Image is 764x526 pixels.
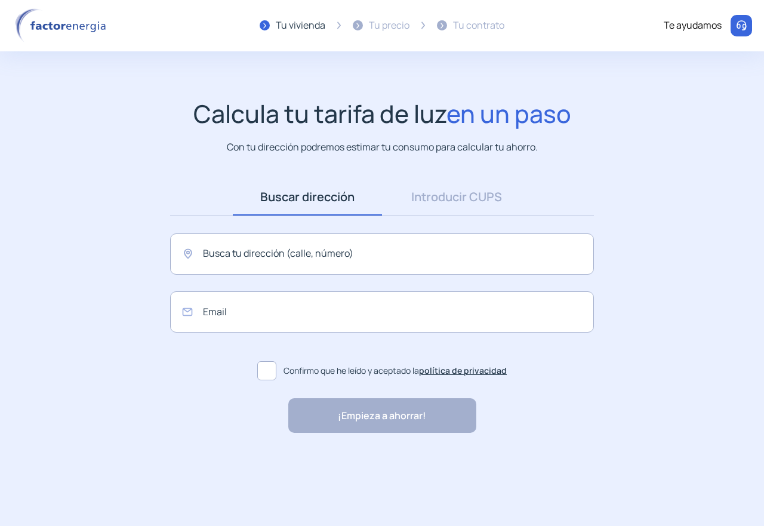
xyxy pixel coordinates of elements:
[276,18,325,33] div: Tu vivienda
[446,97,571,130] span: en un paso
[233,179,382,216] a: Buscar dirección
[735,20,747,32] img: llamar
[419,365,507,376] a: política de privacidad
[12,8,113,43] img: logo factor
[193,99,571,128] h1: Calcula tu tarifa de luz
[227,140,538,155] p: Con tu dirección podremos estimar tu consumo para calcular tu ahorro.
[284,364,507,377] span: Confirmo que he leído y aceptado la
[453,18,504,33] div: Tu contrato
[382,179,531,216] a: Introducir CUPS
[664,18,722,33] div: Te ayudamos
[369,18,409,33] div: Tu precio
